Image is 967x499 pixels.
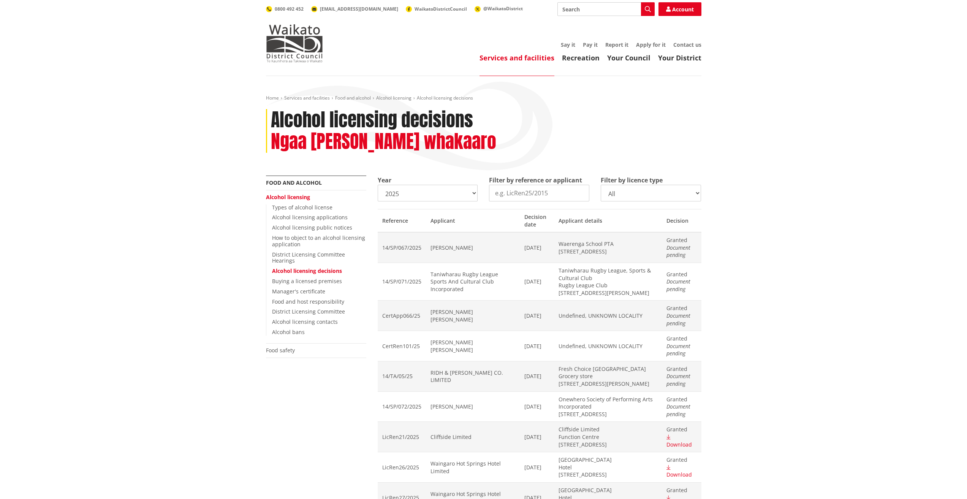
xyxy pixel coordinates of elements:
td: 14/SP/067/2025 [378,232,426,263]
th: Decision date [520,209,554,232]
a: Report it [605,41,628,48]
a: Manager's certificate [272,288,325,295]
span: Granted [666,304,696,312]
td: [DATE] [520,452,554,483]
td: [DATE] [520,391,554,422]
a: Your Council [607,53,650,62]
label: Filter by reference or applicant [489,176,582,185]
a: Alcohol licensing [266,193,310,201]
span: [GEOGRAPHIC_DATA] [559,456,657,464]
a: Contact us [673,41,701,48]
span: [EMAIL_ADDRESS][DOMAIN_NAME] [320,6,398,12]
span: @WaikatoDistrict [483,5,523,12]
a: Home [266,95,279,101]
span: Granted [666,456,696,464]
a: Pay it [583,41,598,48]
span: Granted [666,365,696,373]
em: Document pending [666,342,690,357]
a: [EMAIL_ADDRESS][DOMAIN_NAME] [311,6,398,12]
span: Granted [666,236,696,244]
a: Download [666,464,692,478]
td: LicRen21/2025 [378,422,426,452]
h1: Alcohol licensing decisions [271,109,473,131]
span: Onewhero Society of Performing Arts Incorporated [559,396,657,410]
td: [DATE] [520,232,554,263]
td: [DATE] [520,301,554,331]
td: Cliffside Limited [426,422,520,452]
a: Alcohol licensing [376,95,411,101]
span: Granted [666,396,696,403]
a: Food and alcohol [335,95,371,101]
a: @WaikatoDistrict [475,5,523,12]
td: [PERSON_NAME] [426,232,520,263]
em: Document pending [666,278,690,293]
label: Year [378,176,391,185]
em: Document pending [666,372,690,387]
span: [STREET_ADDRESS][PERSON_NAME] [559,289,657,297]
span: Taniwharau Rugby League, Sports & Cultural Club [559,267,657,282]
a: Alcohol licensing decisions [272,267,342,274]
td: CertRen101/25 [378,331,426,361]
nav: breadcrumb [266,95,701,101]
a: Alcohol licensing applications [272,214,348,221]
em: Document pending [666,403,690,418]
span: Granted [666,335,696,342]
h2: Ngaa [PERSON_NAME] whakaaro [271,131,496,153]
a: Alcohol licensing contacts [272,318,338,325]
a: District Licensing Committee [272,308,345,315]
a: Alcohol licensing public notices [272,224,352,231]
th: Applicant details [554,209,662,232]
span: Hotel [559,464,657,471]
a: Account [658,2,701,16]
td: [DATE] [520,361,554,391]
a: Apply for it [636,41,666,48]
span: Grocery store [559,372,657,380]
td: [DATE] [520,331,554,361]
em: Document pending [666,312,690,327]
span: Cliffside Limited [559,426,657,433]
td: [DATE] [520,422,554,452]
a: 0800 492 452 [266,6,304,12]
td: [PERSON_NAME] [PERSON_NAME] [426,301,520,331]
a: Food and host responsibility [272,298,344,305]
a: Say it [561,41,575,48]
a: How to object to an alcohol licensing application [272,234,365,248]
span: Function Centre [559,433,657,441]
td: Taniwharau Rugby League Sports And Cultural Club Incorporated [426,263,520,300]
label: Filter by licence type [601,176,663,185]
span: [STREET_ADDRESS] [559,248,657,255]
td: RIDH & [PERSON_NAME] CO. LIMITED [426,361,520,391]
a: Services and facilities [480,53,554,62]
input: e.g. LicRen25/2015 [489,185,589,201]
span: Alcohol licensing decisions [417,95,473,101]
td: [PERSON_NAME] [426,391,520,422]
th: Decision [662,209,701,232]
span: Undefined, UNKNOWN LOCALITY [559,342,657,350]
span: Rugby League Club [559,282,657,289]
span: [STREET_ADDRESS][PERSON_NAME] [559,380,657,388]
span: Granted [666,486,696,494]
a: District Licensing Committee Hearings [272,251,345,265]
td: [PERSON_NAME] [PERSON_NAME] [426,331,520,361]
td: CertApp066/25 [378,301,426,331]
a: Food and alcohol [266,179,322,186]
a: Download [666,433,692,448]
a: Types of alcohol license [272,204,332,211]
td: [DATE] [520,263,554,300]
span: WaikatoDistrictCouncil [415,6,467,12]
a: Recreation [562,53,600,62]
th: Reference [378,209,426,232]
a: Services and facilities [284,95,330,101]
span: Fresh Choice [GEOGRAPHIC_DATA] [559,365,657,373]
span: [GEOGRAPHIC_DATA] [559,486,657,494]
td: 14/TA/05/25 [378,361,426,391]
span: [STREET_ADDRESS] [559,410,657,418]
img: Waikato District Council - Te Kaunihera aa Takiwaa o Waikato [266,24,323,62]
span: Granted [666,426,696,433]
input: Search input [557,2,655,16]
span: Granted [666,271,696,278]
span: Waerenga School PTA [559,240,657,248]
a: Alcohol bans [272,328,305,336]
span: [STREET_ADDRESS] [559,441,657,448]
span: Download [666,441,692,448]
